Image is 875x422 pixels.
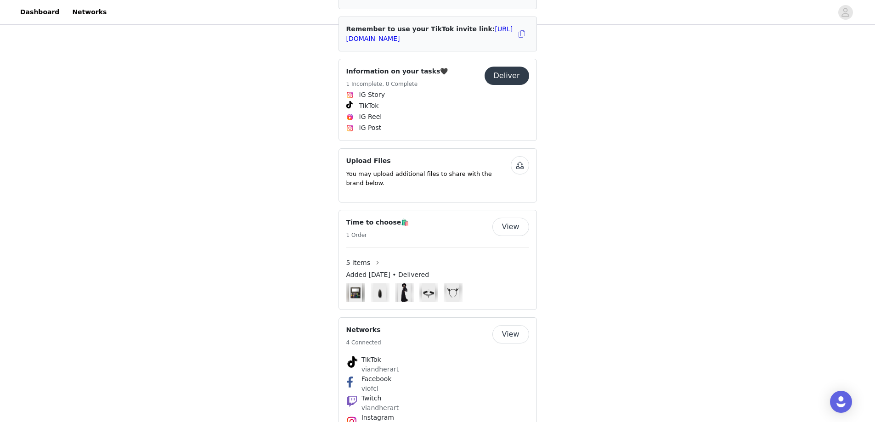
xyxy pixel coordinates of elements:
h5: 1 Incomplete, 0 Complete [346,80,448,88]
h5: 4 Connected [346,338,381,347]
p: viofcl [361,384,514,394]
span: TikTok [359,101,379,111]
img: Instagram Icon [346,124,354,132]
a: Dashboard [15,2,65,23]
span: 5 Items [346,258,371,268]
button: View [492,218,529,236]
h4: Upload Files [346,156,511,166]
img: Image Background Blur [371,281,390,304]
span: Remember to use your TikTok invite link: [346,25,513,42]
img: Instagram Reels Icon [346,113,354,121]
img: Deadly Coil Choker [422,283,435,302]
h4: Facebook [361,374,514,384]
a: Networks [67,2,112,23]
img: Apothecary Of Colour Pressed Powder Palette [349,283,361,302]
button: Deliver [485,67,529,85]
img: Velvet Grip Liquid Lip [CHALICE] [373,283,386,302]
img: Image Background Blur [395,281,414,304]
img: Instagram Icon [346,91,354,99]
span: IG Post [359,123,382,133]
h4: TikTok [361,355,514,365]
span: IG Reel [359,112,382,122]
span: IG Story [359,90,385,100]
img: Image Background Blur [444,281,463,304]
h5: 1 Order [346,231,409,239]
h4: Networks [346,325,381,335]
p: You may upload additional files to share with the brand below. [346,169,511,187]
p: viandherart [361,403,514,413]
img: Sorrowspike Headband [446,283,459,302]
img: Under Her Spell Maxi Dress [398,283,410,302]
p: viandherart [361,365,514,374]
img: Image Background Blur [419,281,438,304]
h4: Information on your tasks🖤 [346,67,448,76]
h4: Time to choose🛍️ [346,218,409,227]
div: Information on your tasks🖤 [339,59,537,141]
div: Time to choose🛍️ [339,210,537,310]
button: View [492,325,529,343]
img: Image Background Blur [346,281,365,304]
h4: Twitch [361,394,514,403]
span: Added [DATE] • Delivered [346,270,429,280]
div: avatar [841,5,850,20]
div: Open Intercom Messenger [830,391,852,413]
